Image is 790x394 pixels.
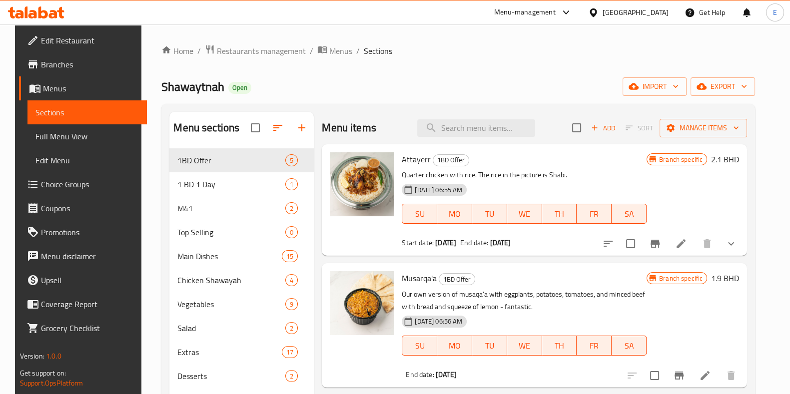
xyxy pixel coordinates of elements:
a: Full Menu View [27,124,147,148]
span: Attayerr [402,152,431,167]
span: Vegetables [177,298,285,310]
li: / [310,45,313,57]
span: WE [511,207,538,221]
span: Open [228,83,251,92]
span: Main Dishes [177,250,282,262]
div: Salad [177,322,285,334]
button: Manage items [660,119,747,137]
button: TH [542,204,577,224]
span: Sections [35,106,139,118]
li: / [356,45,360,57]
span: Choice Groups [41,178,139,190]
div: 1BD Offer5 [169,148,314,172]
span: 15 [282,252,297,261]
a: Support.OpsPlatform [20,377,83,390]
span: [DATE] 06:55 AM [411,185,466,195]
span: Add [590,122,617,134]
button: MO [437,204,472,224]
span: SU [406,339,433,353]
button: TU [472,204,507,224]
a: Choice Groups [19,172,147,196]
button: import [623,77,687,96]
span: 17 [282,348,297,357]
span: End date: [406,368,434,381]
span: Edit Restaurant [41,34,139,46]
span: Manage items [668,122,739,134]
img: Attayerr [330,152,394,216]
button: FR [577,204,612,224]
div: M412 [169,196,314,220]
div: Extras [177,346,282,358]
h2: Menu items [322,120,376,135]
span: Start date: [402,236,434,249]
a: Upsell [19,268,147,292]
button: SU [402,204,437,224]
button: show more [719,232,743,256]
span: 1.0.0 [46,350,61,363]
span: 5 [286,156,297,165]
span: Shawaytnah [161,75,224,98]
span: Promotions [41,226,139,238]
a: Menus [19,76,147,100]
div: items [285,202,298,214]
div: items [285,226,298,238]
button: SA [612,204,647,224]
span: Get support on: [20,367,66,380]
button: Add section [290,116,314,140]
li: / [197,45,201,57]
span: TH [546,339,573,353]
span: Top Selling [177,226,285,238]
span: export [699,80,747,93]
h6: 2.1 BHD [711,152,739,166]
div: items [285,370,298,382]
button: TU [472,336,507,356]
span: Grocery Checklist [41,322,139,334]
span: Add item [587,120,619,136]
span: Coupons [41,202,139,214]
div: Extras17 [169,340,314,364]
span: MO [441,339,468,353]
b: [DATE] [436,368,457,381]
div: Chicken Shawayah4 [169,268,314,292]
span: TU [476,339,503,353]
b: [DATE] [435,236,456,249]
button: TH [542,336,577,356]
a: Edit Menu [27,148,147,172]
span: Branch specific [655,274,707,283]
div: Menu-management [494,6,556,18]
span: Chicken Shawayah [177,274,285,286]
div: items [285,274,298,286]
div: Vegetables9 [169,292,314,316]
div: Open [228,82,251,94]
button: delete [719,364,743,388]
button: Branch-specific-item [667,364,691,388]
span: End date: [460,236,488,249]
span: Restaurants management [217,45,306,57]
span: M41 [177,202,285,214]
span: 2 [286,372,297,381]
div: Salad2 [169,316,314,340]
button: SU [402,336,437,356]
span: MO [441,207,468,221]
button: WE [507,204,542,224]
span: Sort sections [266,116,290,140]
button: export [691,77,755,96]
button: Branch-specific-item [643,232,667,256]
input: search [417,119,535,137]
span: TU [476,207,503,221]
span: Branch specific [655,155,707,164]
span: 1 [286,180,297,189]
a: Sections [27,100,147,124]
div: Top Selling0 [169,220,314,244]
span: 1BD Offer [177,154,285,166]
span: 2 [286,324,297,333]
span: Coverage Report [41,298,139,310]
div: items [282,346,298,358]
div: 1BD Offer [433,154,469,166]
button: Add [587,120,619,136]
